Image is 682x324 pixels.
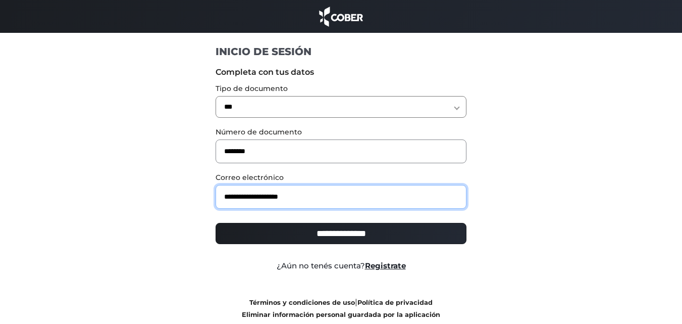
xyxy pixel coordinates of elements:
[216,127,466,137] label: Número de documento
[242,311,440,318] a: Eliminar información personal guardada por la aplicación
[249,299,355,306] a: Términos y condiciones de uso
[357,299,433,306] a: Política de privacidad
[216,83,466,94] label: Tipo de documento
[216,172,466,183] label: Correo electrónico
[365,261,406,270] a: Registrate
[216,66,466,78] label: Completa con tus datos
[208,296,474,320] div: |
[317,5,366,28] img: cober_marca.png
[208,260,474,272] div: ¿Aún no tenés cuenta?
[216,45,466,58] h1: INICIO DE SESIÓN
